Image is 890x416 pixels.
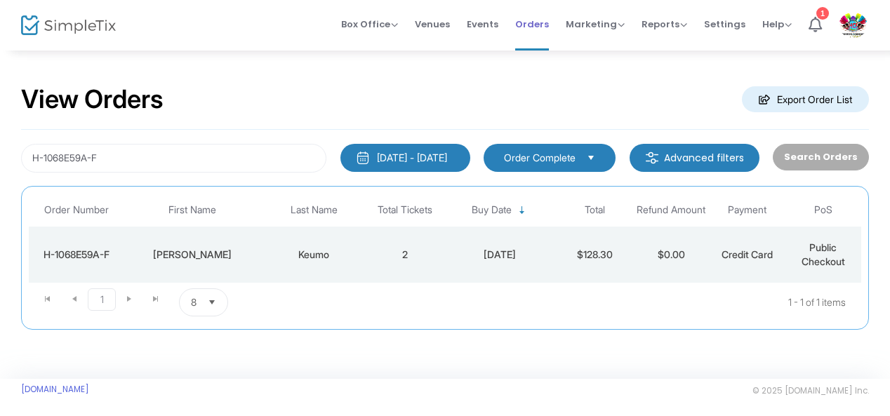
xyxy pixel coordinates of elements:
span: Public Checkout [802,241,845,267]
span: Reports [642,18,687,31]
span: Settings [704,6,745,42]
span: Last Name [291,204,338,216]
h2: View Orders [21,84,164,115]
div: 1 [816,7,829,20]
td: $0.00 [633,227,709,283]
span: Buy Date [472,204,512,216]
span: Orders [515,6,549,42]
m-button: Export Order List [742,86,869,112]
span: Marketing [566,18,625,31]
span: First Name [168,204,216,216]
span: 8 [191,295,197,309]
span: Help [762,18,792,31]
span: Payment [728,204,766,216]
button: Select [202,289,222,316]
div: Data table [29,194,861,283]
div: [DATE] - [DATE] [377,151,447,165]
div: Christiane [127,248,257,262]
div: 7/4/2025 [446,248,553,262]
td: $128.30 [557,227,633,283]
m-button: Advanced filters [630,144,759,172]
input: Search by name, email, phone, order number, ip address, or last 4 digits of card [21,144,326,173]
span: Order Complete [504,151,576,165]
span: Sortable [517,205,528,216]
span: Box Office [341,18,398,31]
span: Order Number [44,204,109,216]
a: [DOMAIN_NAME] [21,384,89,395]
span: Page 1 [88,288,116,311]
td: 2 [367,227,443,283]
div: H-1068E59A-F [32,248,120,262]
img: filter [645,151,659,165]
span: PoS [814,204,832,216]
kendo-pager-info: 1 - 1 of 1 items [368,288,846,316]
th: Total [557,194,633,227]
span: © 2025 [DOMAIN_NAME] Inc. [752,385,869,396]
span: Venues [415,6,450,42]
th: Refund Amount [633,194,709,227]
img: monthly [356,151,370,165]
button: Select [581,150,601,166]
button: [DATE] - [DATE] [340,144,470,172]
span: Credit Card [722,248,773,260]
th: Total Tickets [367,194,443,227]
span: Events [467,6,498,42]
div: Keumo [264,248,364,262]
